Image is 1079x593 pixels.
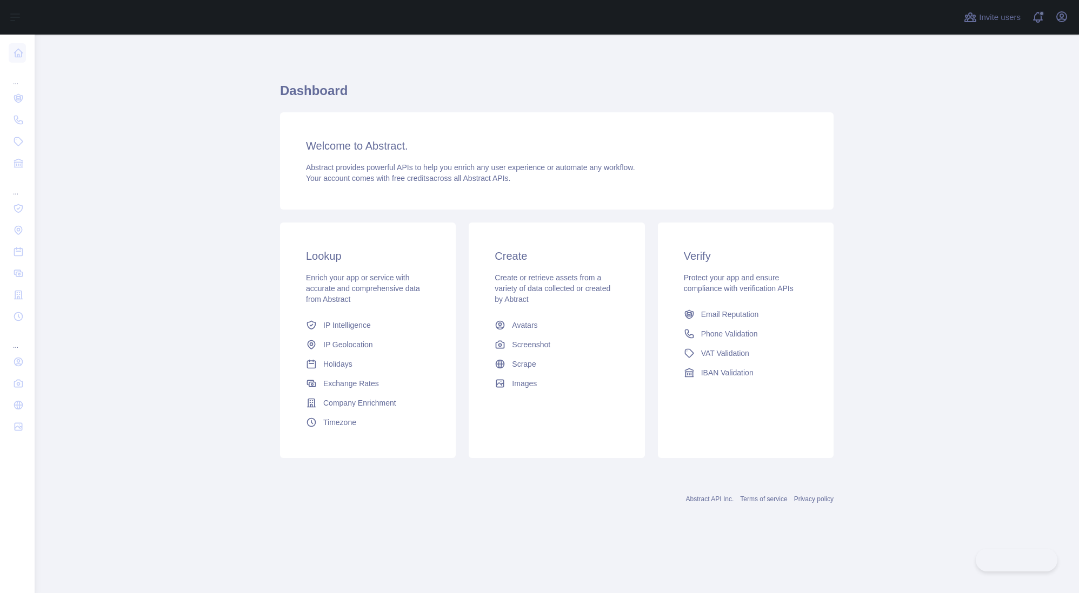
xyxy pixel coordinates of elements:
a: Phone Validation [680,324,812,343]
h1: Dashboard [280,82,834,108]
a: VAT Validation [680,343,812,363]
span: Company Enrichment [323,397,396,408]
h3: Verify [684,248,808,264]
div: ... [9,175,26,197]
iframe: Toggle Customer Support [976,549,1057,571]
span: Screenshot [512,339,550,350]
span: Abstract provides powerful APIs to help you enrich any user experience or automate any workflow. [306,163,635,172]
span: VAT Validation [701,348,749,359]
h3: Welcome to Abstract. [306,138,808,153]
a: Exchange Rates [302,374,434,393]
span: IBAN Validation [701,367,754,378]
span: Enrich your app or service with accurate and comprehensive data from Abstract [306,273,420,304]
span: Exchange Rates [323,378,379,389]
span: Scrape [512,359,536,369]
a: IBAN Validation [680,363,812,382]
button: Invite users [962,9,1023,26]
a: Privacy policy [794,495,834,503]
h3: Lookup [306,248,430,264]
span: free credits [392,174,429,183]
span: IP Geolocation [323,339,373,350]
span: IP Intelligence [323,320,371,331]
span: Protect your app and ensure compliance with verification APIs [684,273,794,293]
div: ... [9,65,26,86]
span: Images [512,378,537,389]
span: Invite users [979,11,1021,24]
a: IP Geolocation [302,335,434,354]
span: Avatars [512,320,537,331]
a: Timezone [302,413,434,432]
span: Timezone [323,417,356,428]
span: Email Reputation [701,309,759,320]
div: ... [9,328,26,350]
span: Phone Validation [701,328,758,339]
a: IP Intelligence [302,315,434,335]
a: Company Enrichment [302,393,434,413]
a: Scrape [490,354,623,374]
a: Abstract API Inc. [686,495,734,503]
span: Your account comes with across all Abstract APIs. [306,174,510,183]
a: Holidays [302,354,434,374]
a: Screenshot [490,335,623,354]
a: Terms of service [740,495,787,503]
a: Avatars [490,315,623,335]
a: Images [490,374,623,393]
a: Email Reputation [680,305,812,324]
span: Create or retrieve assets from a variety of data collected or created by Abtract [495,273,610,304]
span: Holidays [323,359,352,369]
h3: Create [495,248,618,264]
